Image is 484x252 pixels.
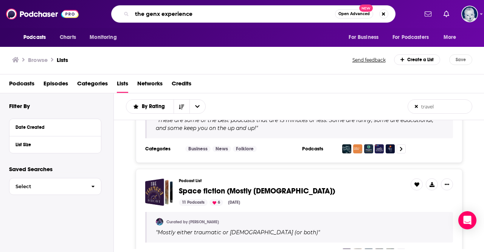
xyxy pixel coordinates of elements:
[111,5,396,23] div: Search podcasts, credits, & more...
[156,229,320,236] span: " "
[179,186,335,196] span: Space fiction (Mostly [DEMOGRAPHIC_DATA])
[179,178,405,183] h3: Podcast List
[142,104,168,109] span: By Rating
[342,144,351,153] img: Broken Bulbs
[350,57,388,63] button: Send feedback
[353,144,362,153] img: Profiles in Business
[28,56,48,63] h3: Browse
[18,30,56,45] button: open menu
[388,30,440,45] button: open menu
[189,100,205,113] button: open menu
[458,211,476,229] div: Open Intercom Messenger
[174,100,189,113] button: Sort Direction
[185,146,211,152] a: Business
[117,77,128,93] a: Lists
[16,125,90,130] div: Date Created
[225,199,243,206] div: [DATE]
[156,218,163,226] img: savagekatts
[84,30,126,45] button: open menu
[145,146,179,152] h3: Categories
[126,104,174,109] button: open menu
[9,184,85,189] span: Select
[441,8,452,20] a: Show notifications dropdown
[23,32,46,43] span: Podcasts
[55,30,81,45] a: Charts
[145,178,173,206] a: Space fiction (Mostly gay)
[137,77,163,93] a: Networks
[209,199,223,206] div: 6
[364,144,373,153] img: Side Hustle School
[422,8,434,20] a: Show notifications dropdown
[335,9,373,19] button: Open AdvancedNew
[172,77,191,93] a: Credits
[43,77,68,93] a: Episodes
[441,178,453,190] button: Show More Button
[132,8,335,20] input: Search podcasts, credits, & more...
[233,146,257,152] a: Folklore
[9,102,30,110] h2: Filter By
[302,146,336,152] h3: Podcasts
[375,144,384,153] img: The Indicator from Planet Money
[349,32,379,43] span: For Business
[60,32,76,43] span: Charts
[57,56,68,63] a: Lists
[386,144,395,153] img: Academy of Ideas
[359,5,373,12] span: New
[461,6,478,22] span: Logged in as blg1538
[16,122,95,131] button: Date Created
[126,99,206,114] h2: Choose List sort
[444,32,456,43] span: More
[158,229,318,236] span: Mostly either traumatic or [DEMOGRAPHIC_DATA] (or both)
[6,7,79,21] img: Podchaser - Follow, Share and Rate Podcasts
[16,142,90,147] div: List Size
[461,6,478,22] img: User Profile
[179,199,208,206] div: 11 Podcasts
[9,77,34,93] a: Podcasts
[90,32,116,43] span: Monitoring
[461,6,478,22] button: Show profile menu
[179,187,335,195] a: Space fiction (Mostly [DEMOGRAPHIC_DATA])
[166,220,219,224] a: Curated by [PERSON_NAME]
[449,54,472,65] button: Save
[9,165,101,173] p: Saved Searches
[392,32,429,43] span: For Podcasters
[438,30,466,45] button: open menu
[213,146,231,152] a: News
[9,178,101,195] button: Select
[343,30,388,45] button: open menu
[338,12,370,16] span: Open Advanced
[16,139,95,149] button: List Size
[77,77,108,93] a: Categories
[394,54,441,65] div: Create a List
